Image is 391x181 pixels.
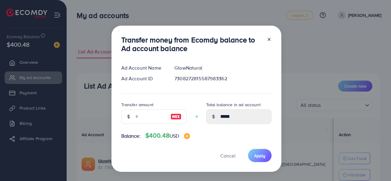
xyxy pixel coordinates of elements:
[170,113,181,120] img: image
[121,102,153,108] label: Transfer amount
[254,153,265,159] span: Apply
[365,154,386,176] iframe: Chat
[116,75,170,82] div: Ad Account ID
[170,75,276,82] div: 7308272815587983362
[121,35,262,53] h3: Transfer money from Ecomdy balance to Ad account balance
[213,149,243,162] button: Cancel
[145,132,190,139] h4: $400.48
[206,102,261,108] label: Total balance in ad account
[248,149,272,162] button: Apply
[121,132,141,139] span: Balance:
[220,152,236,159] span: Cancel
[116,64,170,71] div: Ad Account Name
[170,132,179,139] span: USD
[184,133,190,139] img: image
[170,64,276,71] div: GlowNatural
